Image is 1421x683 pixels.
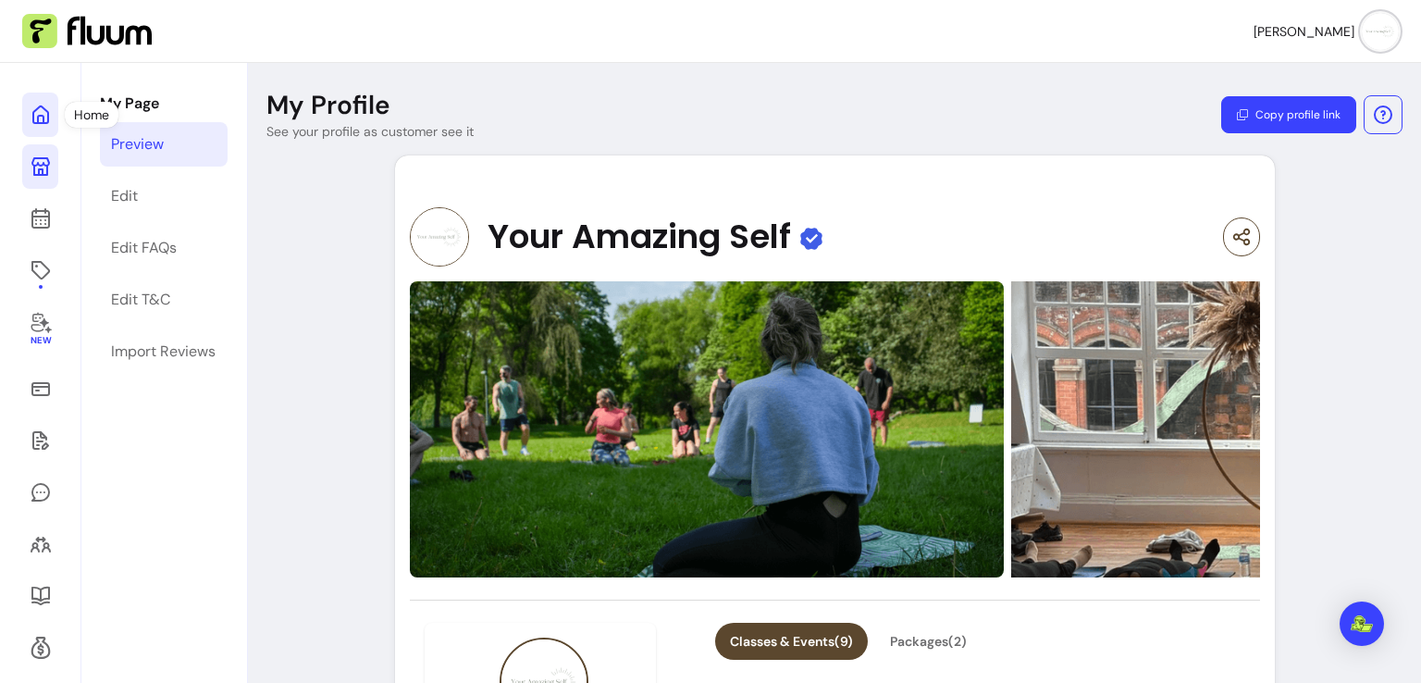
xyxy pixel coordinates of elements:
a: Resources [22,574,58,618]
a: Offerings [22,248,58,292]
a: Refer & Earn [22,626,58,670]
img: https://d22cr2pskkweo8.cloudfront.net/4e2a040d-587c-4045-bde2-781fb92e9b7e [410,281,1004,577]
a: Sales [22,366,58,411]
button: Classes & Events(9) [715,623,868,660]
img: avatar [1362,13,1399,50]
a: Edit [100,174,228,218]
button: avatar[PERSON_NAME] [1254,13,1399,50]
span: New [30,335,50,347]
a: Import Reviews [100,329,228,374]
div: Edit T&C [111,289,170,311]
div: Preview [111,133,164,155]
a: Waivers [22,418,58,463]
span: Your Amazing Self [488,218,791,255]
div: Home [65,102,118,128]
button: Copy profile link [1221,96,1356,133]
a: My Messages [22,470,58,515]
span: [PERSON_NAME] [1254,22,1354,41]
a: Calendar [22,196,58,241]
p: My Profile [266,89,390,122]
a: Clients [22,522,58,566]
a: New [22,300,58,359]
div: Edit [111,185,138,207]
a: Home [22,93,58,137]
div: Open Intercom Messenger [1340,602,1384,646]
p: My Page [100,93,228,115]
img: Fluum Logo [22,14,152,49]
div: Import Reviews [111,341,216,363]
a: Edit T&C [100,278,228,322]
img: Provider image [410,207,469,267]
div: Edit FAQs [111,237,177,259]
button: Packages(2) [875,623,982,660]
a: Preview [100,122,228,167]
a: My Page [22,144,58,189]
a: Edit FAQs [100,226,228,270]
p: See your profile as customer see it [266,122,474,141]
